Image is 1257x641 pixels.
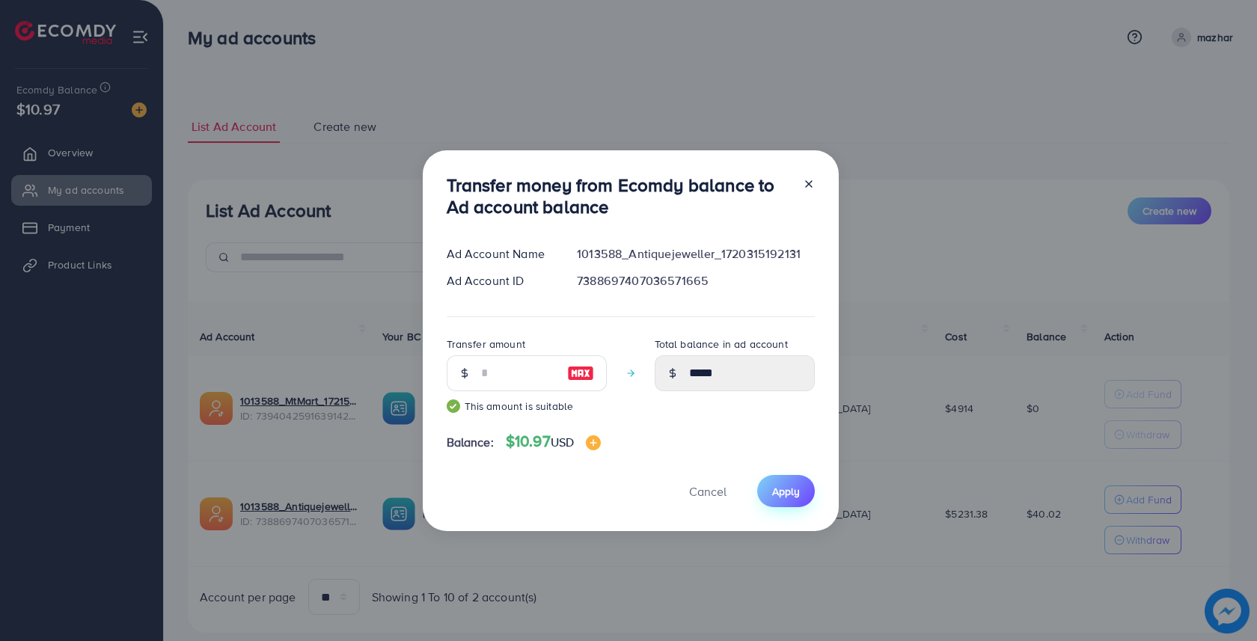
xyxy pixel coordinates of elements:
[565,272,826,289] div: 7388697407036571665
[551,434,574,450] span: USD
[447,174,791,218] h3: Transfer money from Ecomdy balance to Ad account balance
[447,399,607,414] small: This amount is suitable
[670,475,745,507] button: Cancel
[689,483,727,500] span: Cancel
[565,245,826,263] div: 1013588_Antiquejeweller_1720315192131
[435,245,566,263] div: Ad Account Name
[447,399,460,413] img: guide
[447,337,525,352] label: Transfer amount
[435,272,566,289] div: Ad Account ID
[506,432,601,451] h4: $10.97
[447,434,494,451] span: Balance:
[655,337,788,352] label: Total balance in ad account
[586,435,601,450] img: image
[772,484,800,499] span: Apply
[757,475,815,507] button: Apply
[567,364,594,382] img: image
